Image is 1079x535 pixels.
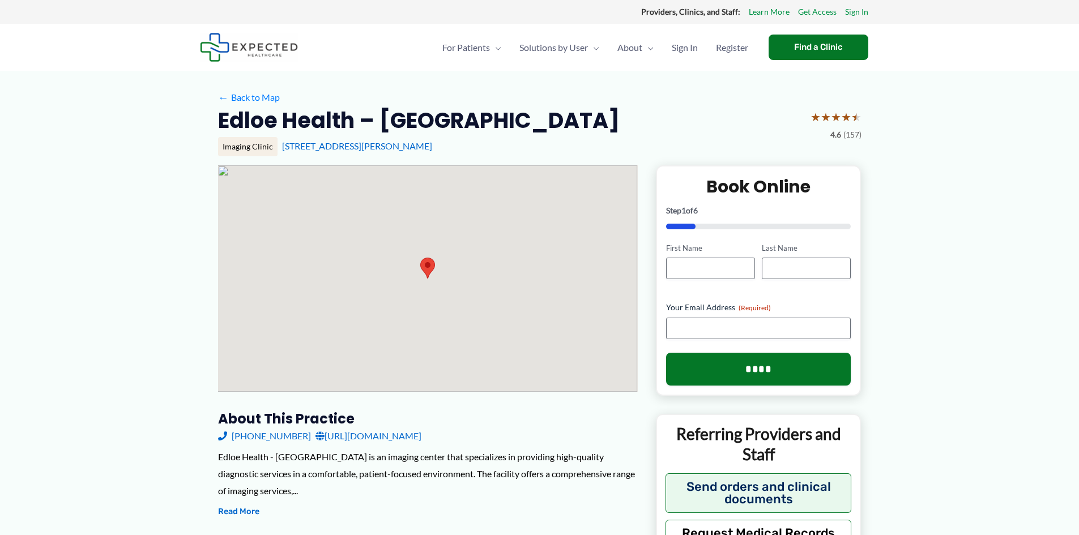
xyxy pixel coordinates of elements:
[831,106,841,127] span: ★
[666,176,851,198] h2: Book Online
[442,28,490,67] span: For Patients
[666,207,851,215] p: Step of
[769,35,868,60] a: Find a Clinic
[218,505,259,519] button: Read More
[510,28,608,67] a: Solutions by UserMenu Toggle
[811,106,821,127] span: ★
[749,5,790,19] a: Learn More
[666,243,755,254] label: First Name
[843,127,862,142] span: (157)
[641,7,740,16] strong: Providers, Clinics, and Staff:
[762,243,851,254] label: Last Name
[642,28,654,67] span: Menu Toggle
[433,28,757,67] nav: Primary Site Navigation
[672,28,698,67] span: Sign In
[845,5,868,19] a: Sign In
[693,206,698,215] span: 6
[218,410,638,427] h3: About this practice
[218,92,229,102] span: ←
[716,28,748,67] span: Register
[851,106,862,127] span: ★
[588,28,599,67] span: Menu Toggle
[218,427,311,444] a: [PHONE_NUMBER]
[218,89,280,106] a: ←Back to Map
[617,28,642,67] span: About
[608,28,663,67] a: AboutMenu Toggle
[739,303,771,312] span: (Required)
[663,28,707,67] a: Sign In
[490,28,501,67] span: Menu Toggle
[218,106,620,134] h2: Edloe Health – [GEOGRAPHIC_DATA]
[315,427,421,444] a: [URL][DOMAIN_NAME]
[666,423,852,465] p: Referring Providers and Staff
[707,28,757,67] a: Register
[798,5,837,19] a: Get Access
[433,28,510,67] a: For PatientsMenu Toggle
[282,140,432,151] a: [STREET_ADDRESS][PERSON_NAME]
[666,473,852,513] button: Send orders and clinical documents
[218,448,638,499] div: Edloe Health - [GEOGRAPHIC_DATA] is an imaging center that specializes in providing high-quality ...
[519,28,588,67] span: Solutions by User
[200,33,298,62] img: Expected Healthcare Logo - side, dark font, small
[666,302,851,313] label: Your Email Address
[830,127,841,142] span: 4.6
[821,106,831,127] span: ★
[681,206,686,215] span: 1
[841,106,851,127] span: ★
[218,137,278,156] div: Imaging Clinic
